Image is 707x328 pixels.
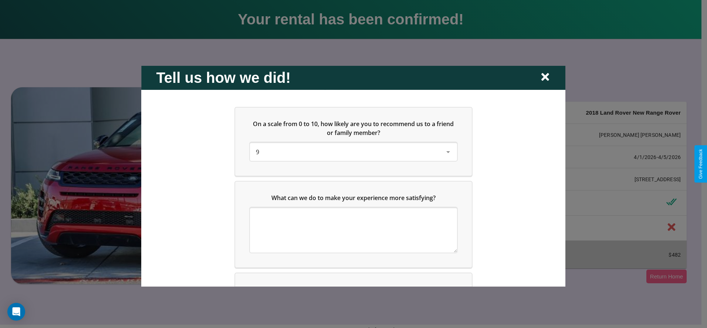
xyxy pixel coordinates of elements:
[7,303,25,321] div: Open Intercom Messenger
[235,107,472,175] div: On a scale from 0 to 10, how likely are you to recommend us to a friend or family member?
[256,148,259,156] span: 9
[257,285,445,293] span: Which of the following features do you value the most in a vehicle?
[698,149,703,179] div: Give Feedback
[250,143,457,160] div: On a scale from 0 to 10, how likely are you to recommend us to a friend or family member?
[156,69,291,86] h2: Tell us how we did!
[250,119,457,137] h5: On a scale from 0 to 10, how likely are you to recommend us to a friend or family member?
[271,193,436,202] span: What can we do to make your experience more satisfying?
[253,119,456,136] span: On a scale from 0 to 10, how likely are you to recommend us to a friend or family member?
